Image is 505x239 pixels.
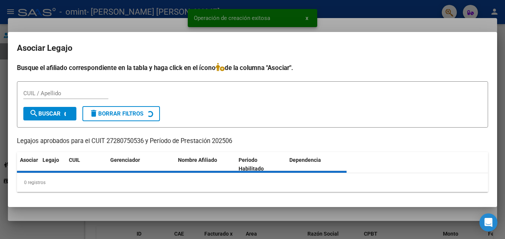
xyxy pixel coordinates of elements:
[110,157,140,163] span: Gerenciador
[17,63,488,73] h4: Busque el afiliado correspondiente en la tabla y haga click en el ícono de la columna "Asociar".
[43,157,59,163] span: Legajo
[66,152,107,177] datatable-header-cell: CUIL
[289,157,321,163] span: Dependencia
[236,152,286,177] datatable-header-cell: Periodo Habilitado
[17,152,40,177] datatable-header-cell: Asociar
[40,152,66,177] datatable-header-cell: Legajo
[89,109,98,118] mat-icon: delete
[17,137,488,146] p: Legajos aprobados para el CUIT 27280750536 y Período de Prestación 202506
[23,107,76,120] button: Buscar
[17,41,488,55] h2: Asociar Legajo
[29,110,61,117] span: Buscar
[178,157,217,163] span: Nombre Afiliado
[479,213,497,231] div: Open Intercom Messenger
[107,152,175,177] datatable-header-cell: Gerenciador
[82,106,160,121] button: Borrar Filtros
[175,152,236,177] datatable-header-cell: Nombre Afiliado
[239,157,264,172] span: Periodo Habilitado
[286,152,347,177] datatable-header-cell: Dependencia
[17,173,488,192] div: 0 registros
[69,157,80,163] span: CUIL
[89,110,143,117] span: Borrar Filtros
[20,157,38,163] span: Asociar
[29,109,38,118] mat-icon: search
